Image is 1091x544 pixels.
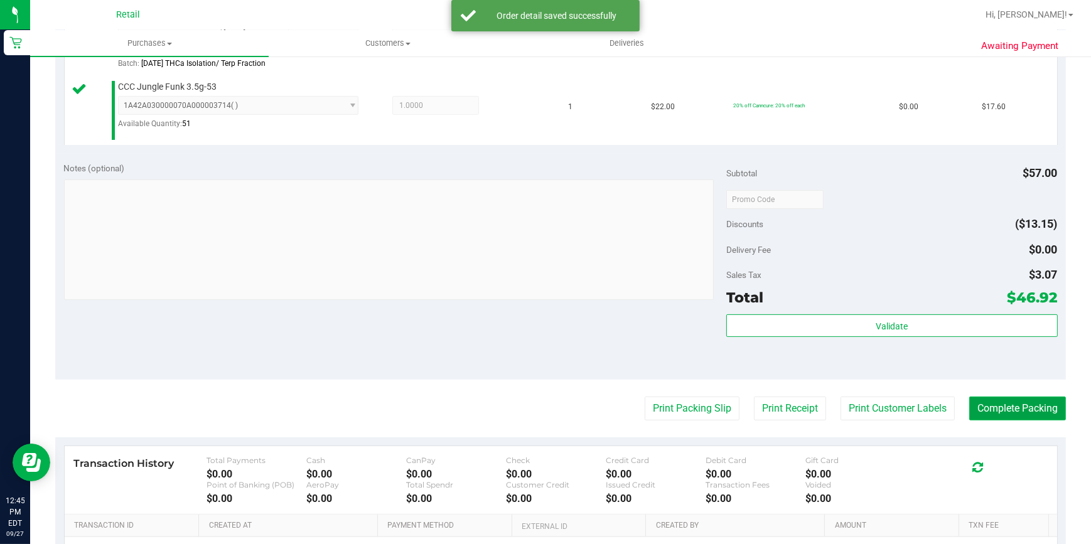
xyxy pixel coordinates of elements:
[726,314,1058,337] button: Validate
[981,39,1058,53] span: Awaiting Payment
[734,102,805,109] span: 20% off Canncure: 20% off each
[6,495,24,529] p: 12:45 PM EDT
[876,321,908,331] span: Validate
[645,397,739,420] button: Print Packing Slip
[207,480,306,489] div: Point of Banking (POB)
[593,38,661,49] span: Deliveries
[30,30,269,56] a: Purchases
[118,59,139,68] span: Batch:
[1029,268,1058,281] span: $3.07
[406,480,506,489] div: Total Spendr
[483,9,630,22] div: Order detail saved successfully
[1008,289,1058,306] span: $46.92
[1023,166,1058,179] span: $57.00
[606,468,706,480] div: $0.00
[30,38,269,49] span: Purchases
[506,493,606,504] div: $0.00
[726,213,763,235] span: Discounts
[726,245,771,255] span: Delivery Fee
[899,101,918,113] span: $0.00
[835,521,954,531] a: Amount
[406,493,506,504] div: $0.00
[406,456,506,465] div: CanPay
[388,521,507,531] a: Payment Method
[118,115,370,139] div: Available Quantity:
[512,515,646,537] th: External ID
[207,493,306,504] div: $0.00
[805,480,905,489] div: Voided
[306,480,406,489] div: AeroPay
[969,521,1043,531] a: Txn Fee
[606,456,706,465] div: Credit Card
[182,119,191,128] span: 51
[506,480,606,489] div: Customer Credit
[207,468,306,480] div: $0.00
[506,468,606,480] div: $0.00
[805,493,905,504] div: $0.00
[116,9,140,20] span: Retail
[982,101,1006,113] span: $17.60
[726,270,761,280] span: Sales Tax
[805,456,905,465] div: Gift Card
[841,397,955,420] button: Print Customer Labels
[118,81,217,93] span: CCC Jungle Funk 3.5g-53
[754,397,826,420] button: Print Receipt
[706,468,805,480] div: $0.00
[306,493,406,504] div: $0.00
[606,480,706,489] div: Issued Credit
[406,468,506,480] div: $0.00
[706,493,805,504] div: $0.00
[1016,217,1058,230] span: ($13.15)
[207,456,306,465] div: Total Payments
[568,101,572,113] span: 1
[74,521,194,531] a: Transaction ID
[706,456,805,465] div: Debit Card
[726,168,757,178] span: Subtotal
[306,468,406,480] div: $0.00
[9,36,22,49] inline-svg: Retail
[6,529,24,538] p: 09/27
[706,480,805,489] div: Transaction Fees
[141,59,266,68] span: [DATE] THCa Isolation/ Terp Fraction
[269,30,507,56] a: Customers
[13,444,50,481] iframe: Resource center
[1029,243,1058,256] span: $0.00
[656,521,820,531] a: Created By
[209,521,373,531] a: Created At
[269,38,507,49] span: Customers
[64,163,125,173] span: Notes (optional)
[986,9,1067,19] span: Hi, [PERSON_NAME]!
[506,456,606,465] div: Check
[726,190,824,209] input: Promo Code
[606,493,706,504] div: $0.00
[651,101,675,113] span: $22.00
[726,289,763,306] span: Total
[805,468,905,480] div: $0.00
[969,397,1066,420] button: Complete Packing
[306,456,406,465] div: Cash
[508,30,746,56] a: Deliveries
